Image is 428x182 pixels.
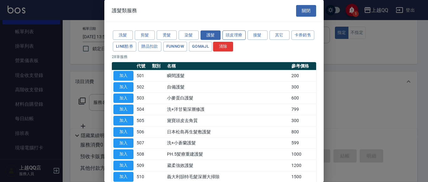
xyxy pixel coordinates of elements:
[112,8,137,14] span: 護髮類服務
[135,104,150,115] td: 504
[113,94,133,103] button: 加入
[189,42,212,51] button: GOMAJL
[113,161,133,170] button: 加入
[113,30,133,40] button: 洗髮
[165,126,290,137] td: 日本松島再生髮敷護髮
[113,116,133,126] button: 加入
[135,160,150,171] td: 509
[290,115,316,126] td: 300
[113,104,133,114] button: 加入
[135,149,150,160] td: 508
[135,70,150,82] td: 501
[290,62,316,70] th: 參考價格
[135,62,150,70] th: 代號
[165,81,290,93] td: 自備護髮
[135,115,150,126] td: 505
[165,115,290,126] td: 黛寶頭皮去角質
[113,172,133,182] button: 加入
[165,93,290,104] td: 小麥蛋白護髮
[113,82,133,92] button: 加入
[290,81,316,93] td: 300
[135,81,150,93] td: 502
[290,104,316,115] td: 799
[135,137,150,149] td: 507
[290,149,316,160] td: 1000
[290,137,316,149] td: 599
[201,30,221,40] button: 護髮
[163,42,187,51] button: FUNNOW
[290,160,316,171] td: 1200
[135,30,155,40] button: 剪髮
[269,30,290,40] button: 其它
[135,93,150,104] td: 503
[150,62,166,70] th: 類別
[165,149,290,160] td: PH.5髪療重建護髮
[165,104,290,115] td: 洗+洋甘菊深層修護
[222,30,246,40] button: 頭皮理療
[165,160,290,171] td: 葳柔強效護髮
[112,54,316,60] p: 28 筆服務
[165,137,290,149] td: 洗+小蒼蘭護髮
[213,42,233,51] button: 清除
[165,70,290,82] td: 瞬間護髮
[165,62,290,70] th: 名稱
[179,30,199,40] button: 染髮
[290,93,316,104] td: 600
[296,5,316,17] button: 關閉
[113,42,136,51] button: LINE酷券
[248,30,268,40] button: 接髮
[157,30,177,40] button: 燙髮
[113,71,133,81] button: 加入
[113,138,133,148] button: 加入
[291,30,315,40] button: 卡券銷售
[113,149,133,159] button: 加入
[290,126,316,137] td: 800
[138,42,161,51] button: 贈品扣款
[135,126,150,137] td: 506
[290,70,316,82] td: 200
[113,127,133,137] button: 加入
